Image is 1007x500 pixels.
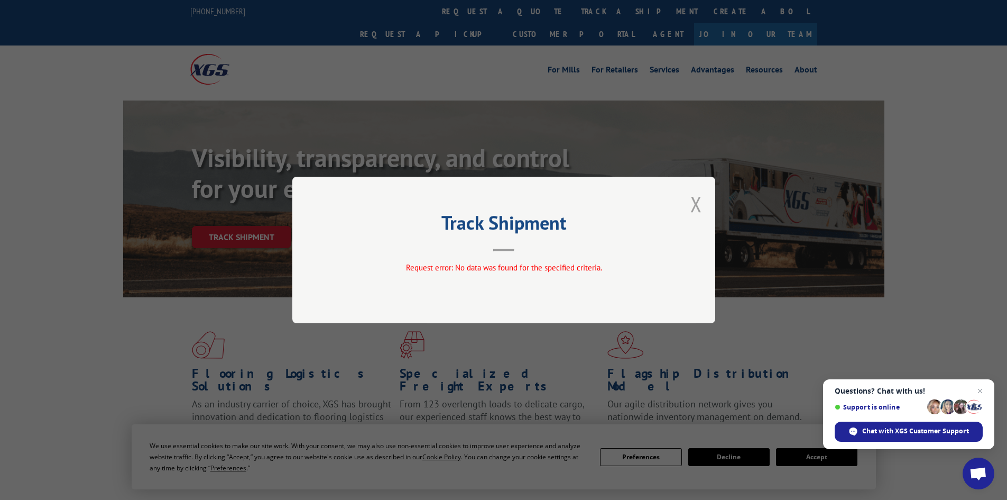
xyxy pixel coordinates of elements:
[862,426,969,436] span: Chat with XGS Customer Support
[974,385,986,397] span: Close chat
[835,387,983,395] span: Questions? Chat with us!
[405,262,602,272] span: Request error: No data was found for the specified criteria.
[690,190,702,218] button: Close modal
[963,458,994,489] div: Open chat
[835,403,923,411] span: Support is online
[835,422,983,442] div: Chat with XGS Customer Support
[345,215,662,235] h2: Track Shipment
